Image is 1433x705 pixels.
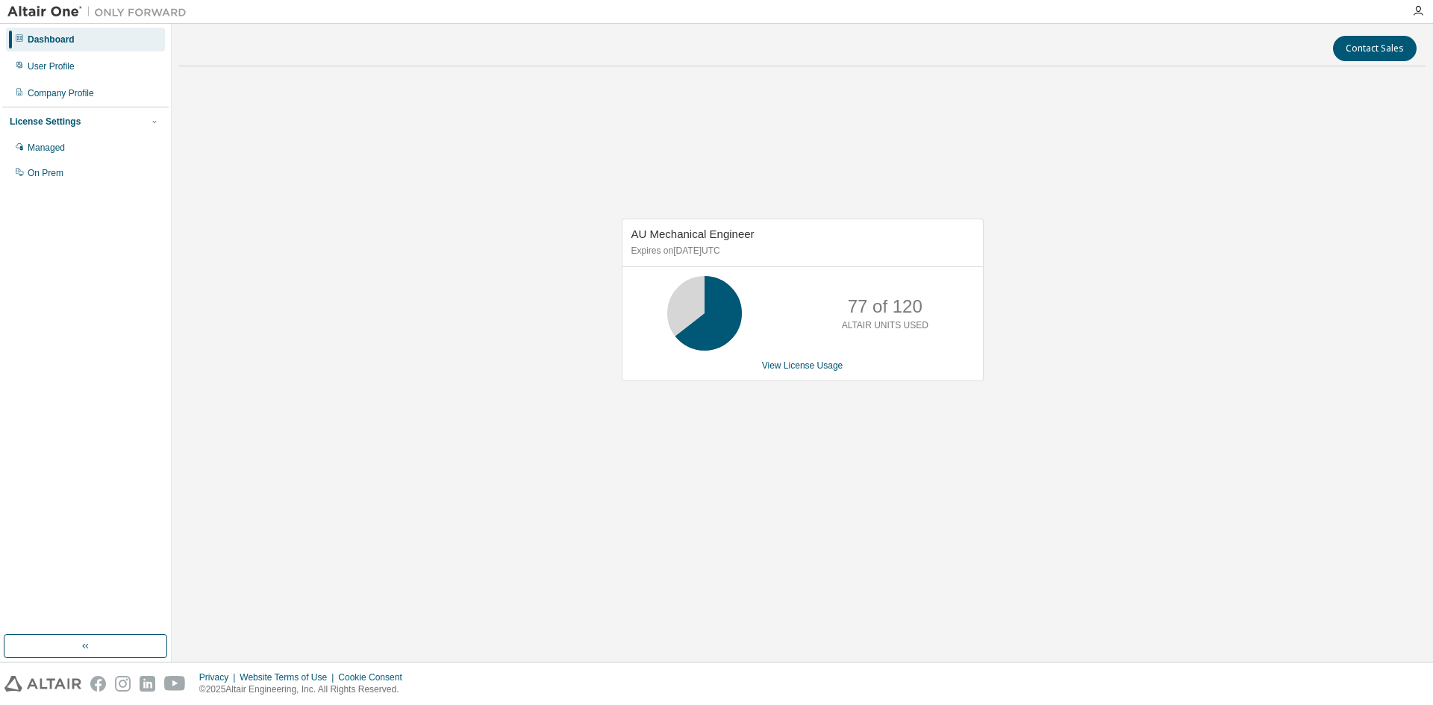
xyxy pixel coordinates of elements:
p: Expires on [DATE] UTC [631,245,970,257]
div: Website Terms of Use [240,671,338,683]
p: © 2025 Altair Engineering, Inc. All Rights Reserved. [199,683,411,696]
p: ALTAIR UNITS USED [842,319,928,332]
div: User Profile [28,60,75,72]
img: linkedin.svg [140,676,155,692]
img: instagram.svg [115,676,131,692]
div: Cookie Consent [338,671,410,683]
div: On Prem [28,167,63,179]
img: youtube.svg [164,676,186,692]
a: View License Usage [762,360,843,371]
span: AU Mechanical Engineer [631,228,755,240]
img: altair_logo.svg [4,676,81,692]
div: License Settings [10,116,81,128]
div: Managed [28,142,65,154]
img: Altair One [7,4,194,19]
div: Company Profile [28,87,94,99]
div: Privacy [199,671,240,683]
div: Dashboard [28,34,75,46]
button: Contact Sales [1333,36,1417,61]
img: facebook.svg [90,676,106,692]
p: 77 of 120 [848,294,922,319]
